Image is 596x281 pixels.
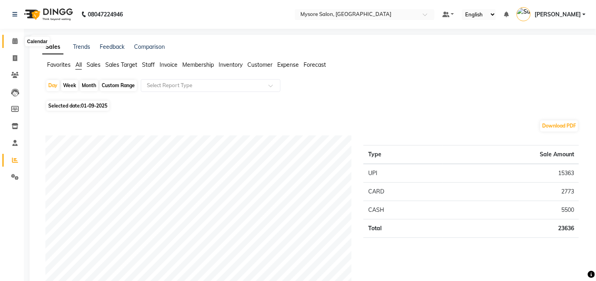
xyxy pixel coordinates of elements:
div: Custom Range [100,80,137,91]
a: Feedback [100,43,124,50]
span: [PERSON_NAME] [535,10,581,19]
td: 15363 [443,164,579,183]
div: Day [46,80,59,91]
div: Calendar [25,37,49,46]
span: Inventory [219,61,243,68]
img: Sumaiya Banu [517,7,531,21]
span: Customer [247,61,272,68]
span: Staff [142,61,155,68]
td: 5500 [443,201,579,219]
th: Sale Amount [443,145,579,164]
span: Sales [87,61,101,68]
th: Type [363,145,442,164]
div: Week [61,80,78,91]
button: Download PDF [540,120,578,132]
span: All [75,61,82,68]
span: Favorites [47,61,71,68]
a: Comparison [134,43,165,50]
td: UPI [363,164,442,183]
span: Sales Target [105,61,137,68]
td: 2773 [443,183,579,201]
img: logo [20,3,75,26]
span: Invoice [160,61,178,68]
span: Selected date: [46,101,109,111]
td: CASH [363,201,442,219]
a: Trends [73,43,90,50]
span: 01-09-2025 [81,103,107,109]
div: Month [80,80,98,91]
td: 23636 [443,219,579,238]
span: Forecast [304,61,326,68]
td: Total [363,219,442,238]
span: Membership [182,61,214,68]
b: 08047224946 [88,3,123,26]
span: Expense [277,61,299,68]
td: CARD [363,183,442,201]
